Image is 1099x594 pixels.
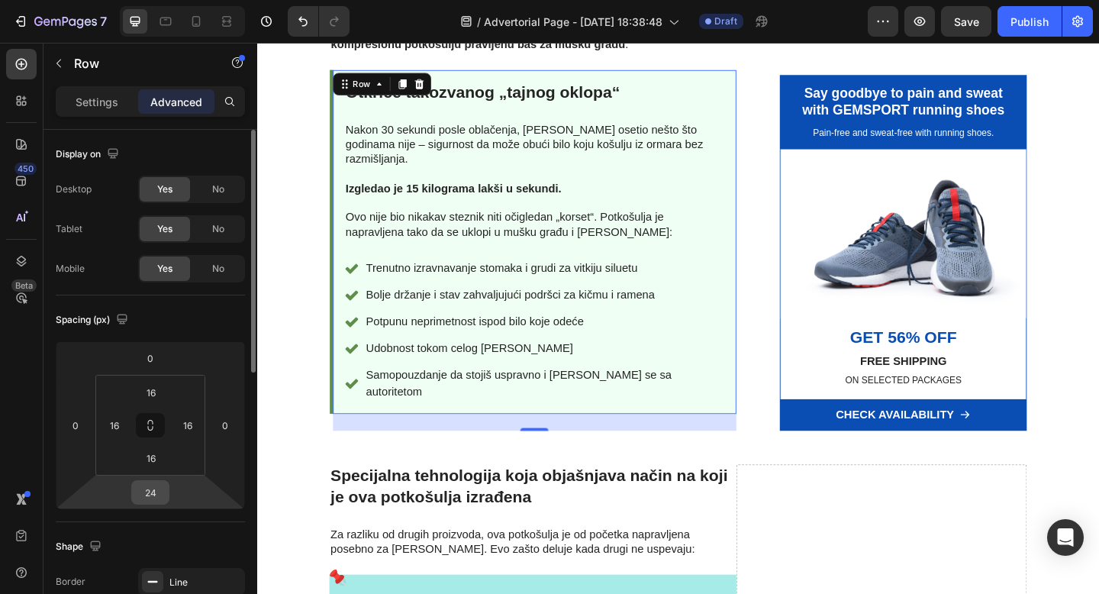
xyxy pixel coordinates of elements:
[581,44,826,85] h2: Say goodbye to pain and sweat with GEMSPORT running shoes
[56,575,85,589] div: Border
[56,310,131,331] div: Spacing (px)
[56,182,92,196] div: Desktop
[214,414,237,437] input: 0
[56,262,85,276] div: Mobile
[136,447,166,470] input: l
[1047,519,1084,556] div: Open Intercom Messenger
[157,262,172,276] span: Yes
[583,311,823,334] p: GET 56% OFF
[477,14,481,30] span: /
[569,116,837,299] img: gempages_581799026949620468-e354bdd9-718e-4ac2-afc6-1bf7597e885c.png
[79,459,521,508] h2: Specijalna tehnologija koja objašnjava način na koji je ova potkošulja izrađena
[484,14,662,30] span: Advertorial Page - [DATE] 18:38:48
[954,15,979,28] span: Save
[212,262,224,276] span: No
[150,94,202,110] p: Advanced
[11,279,37,292] div: Beta
[74,54,204,73] p: Row
[56,537,105,557] div: Shape
[630,397,759,413] div: CHECK AVAILABILITY
[1010,14,1049,30] div: Publish
[64,414,87,437] input: 0
[56,222,82,236] div: Tablet
[583,340,823,356] p: FREE SHIPPING
[103,414,126,437] input: l
[56,144,122,165] div: Display on
[941,6,991,37] button: Save
[257,43,1099,594] iframe: Design area
[157,222,172,236] span: Yes
[100,12,107,31] p: 7
[76,94,118,110] p: Settings
[288,6,350,37] div: Undo/Redo
[582,92,824,105] p: Pain-free and sweat-free with running shoes.
[583,361,823,374] p: ON SELECTED PACKAGES
[176,414,199,437] input: l
[15,163,37,175] div: 450
[136,381,166,404] input: l
[212,182,224,196] span: No
[169,576,241,589] div: Line
[80,528,520,560] p: Za razliku od drugih proizvoda, ova potkošulja je od početka napravljena posebno za [PERSON_NAME]...
[157,182,172,196] span: Yes
[6,6,114,37] button: 7
[997,6,1062,37] button: Publish
[714,15,737,28] span: Draft
[135,347,166,370] input: 0
[135,481,166,504] input: 24
[212,222,224,236] span: No
[569,388,838,422] a: CHECK AVAILABILITY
